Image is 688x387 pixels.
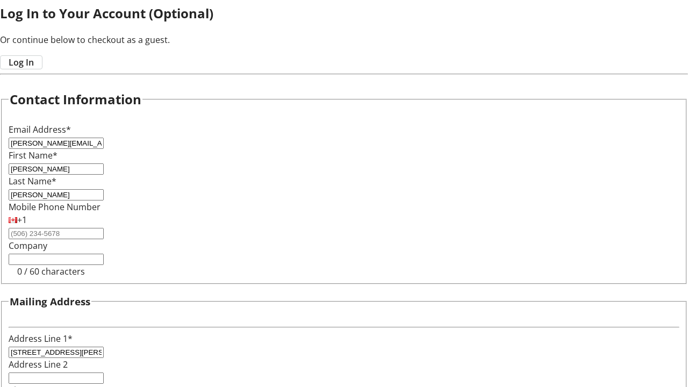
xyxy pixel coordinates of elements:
[9,56,34,69] span: Log In
[9,228,104,239] input: (506) 234-5678
[9,333,73,345] label: Address Line 1*
[9,201,101,213] label: Mobile Phone Number
[9,175,56,187] label: Last Name*
[9,149,58,161] label: First Name*
[9,359,68,370] label: Address Line 2
[10,90,141,109] h2: Contact Information
[9,240,47,252] label: Company
[9,124,71,135] label: Email Address*
[10,294,90,309] h3: Mailing Address
[9,347,104,358] input: Address
[17,266,85,277] tr-character-limit: 0 / 60 characters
